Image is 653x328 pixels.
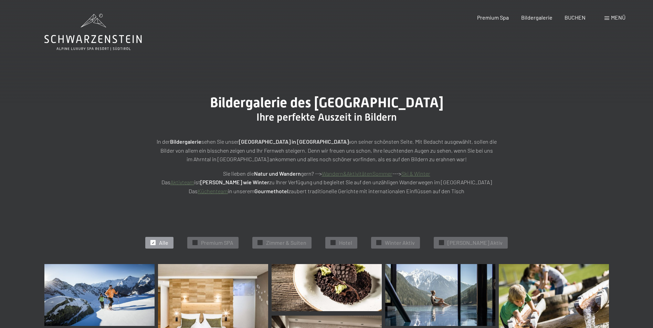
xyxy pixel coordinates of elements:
span: Ihre perfekte Auszeit in Bildern [256,111,397,123]
span: ✓ [259,240,262,245]
span: ✓ [152,240,155,245]
span: Premium SPA [201,239,233,247]
img: Bildergalerie [385,264,495,326]
span: [PERSON_NAME] Aktiv [447,239,503,247]
strong: [GEOGRAPHIC_DATA] in [GEOGRAPHIC_DATA] [239,138,349,145]
a: Wandern&AktivitätenSommer [322,170,392,177]
span: ✓ [378,240,380,245]
strong: Bildergalerie [170,138,201,145]
a: Aktivteam [170,179,194,185]
span: ✓ [194,240,197,245]
span: Alle [159,239,168,247]
a: BUCHEN [565,14,586,21]
img: Bildergalerie [272,264,382,311]
strong: [PERSON_NAME] wie Winter [200,179,269,185]
a: Küchenteam [198,188,228,194]
strong: Gourmethotel [254,188,288,194]
a: Ski & Winter [401,170,430,177]
span: Winter Aktiv [385,239,415,247]
span: Hotel [339,239,352,247]
span: ✓ [440,240,443,245]
a: Bildergalerie [521,14,552,21]
span: ✓ [332,240,335,245]
span: Bildergalerie des [GEOGRAPHIC_DATA] [210,95,443,111]
span: Menü [611,14,625,21]
span: Zimmer & Suiten [266,239,306,247]
p: In der sehen Sie unser von seiner schönsten Seite. Mit Bedacht ausgewählt, sollen die Bilder von ... [155,137,499,164]
strong: Natur und Wandern [254,170,301,177]
img: Bildergalerie [44,264,155,326]
p: Sie lieben die gern? --> ---> Das ist zu Ihrer Verfügung und begleitet Sie auf den unzähligen Wan... [155,169,499,196]
a: Premium Spa [477,14,509,21]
